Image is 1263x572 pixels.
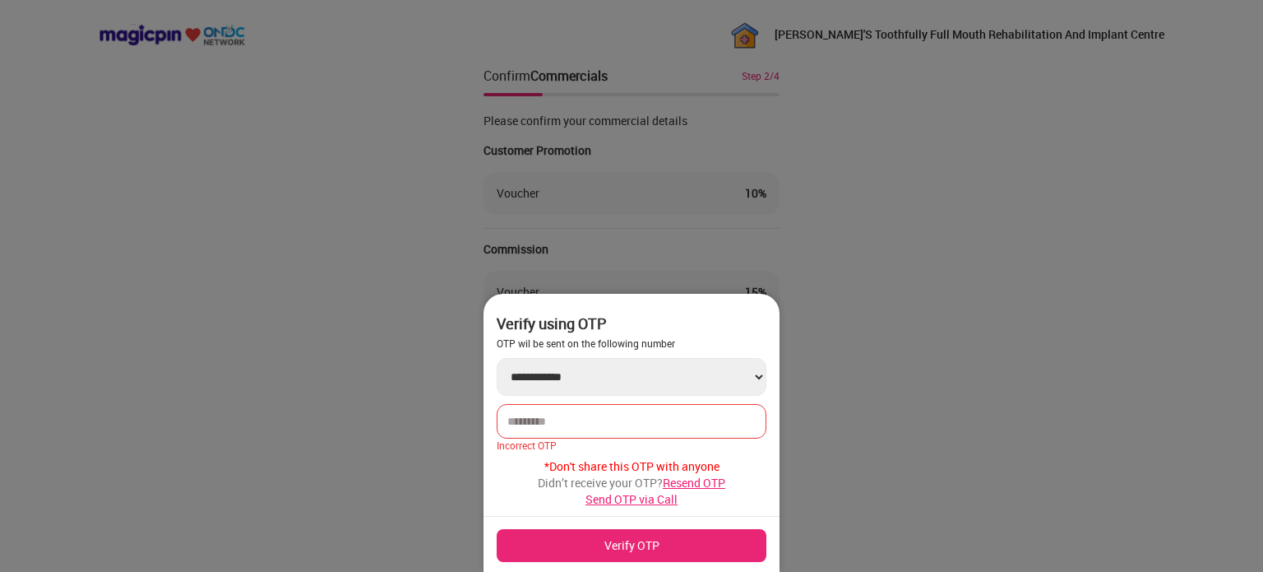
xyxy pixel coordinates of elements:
span: Send OTP via Call [585,491,678,507]
p: Didn’t receive your OTP? [497,475,766,491]
div: Domain: [DOMAIN_NAME] [43,43,181,56]
div: v 4.0.24 [46,26,81,40]
div: Incorrect OTP [497,439,766,452]
div: Verify using OTP [497,314,766,333]
img: logo_orange.svg [26,26,39,40]
img: tab_domain_overview_orange.svg [44,95,58,109]
button: Verify OTP [497,529,766,562]
img: tab_keywords_by_traffic_grey.svg [164,95,177,109]
div: Keywords by Traffic [182,97,277,108]
div: Domain Overview [62,97,147,108]
div: OTP wil be sent on the following number [497,337,766,350]
p: Don't share this OTP with anyone [497,458,766,475]
span: Resend OTP [663,475,725,491]
img: website_grey.svg [26,43,39,56]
